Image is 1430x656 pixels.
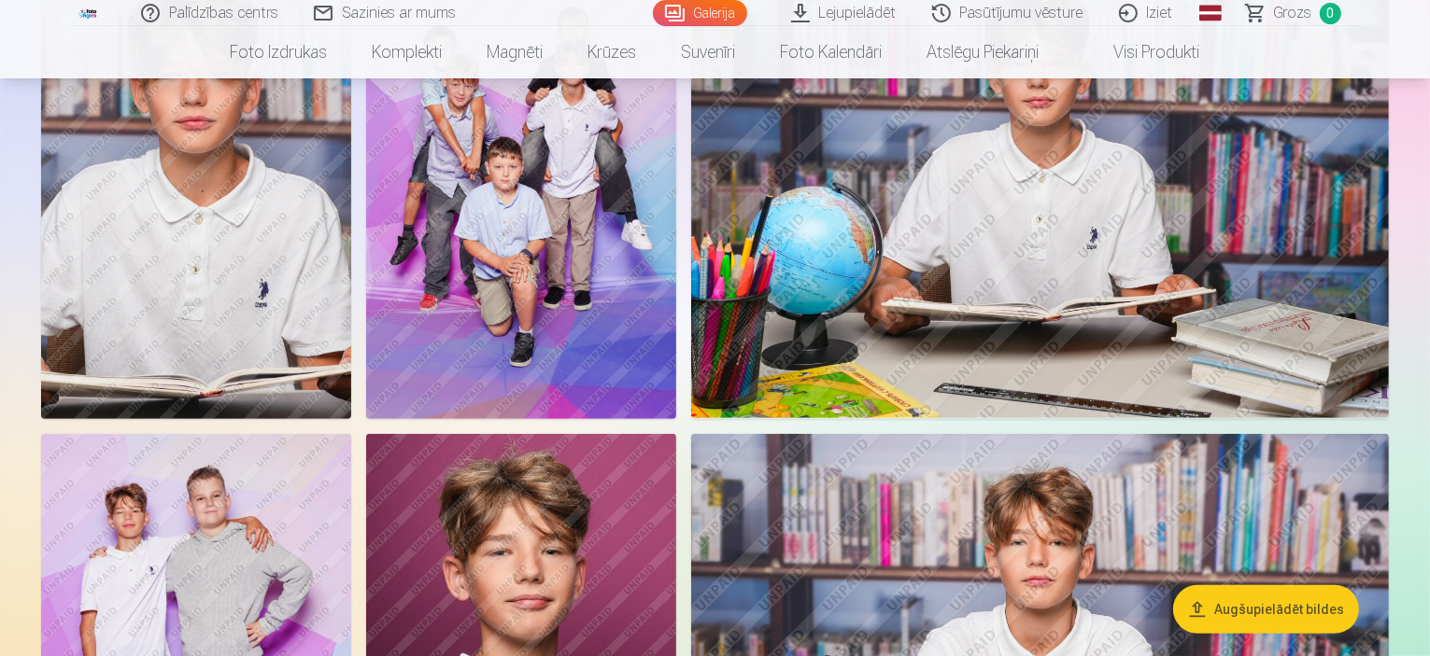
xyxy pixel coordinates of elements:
a: Krūzes [566,26,659,78]
a: Foto kalendāri [758,26,905,78]
a: Foto izdrukas [208,26,350,78]
a: Atslēgu piekariņi [905,26,1062,78]
span: 0 [1320,3,1341,24]
button: Augšupielādēt bildes [1173,585,1359,634]
a: Visi produkti [1062,26,1223,78]
a: Magnēti [465,26,566,78]
a: Suvenīri [659,26,758,78]
img: /fa1 [78,7,99,19]
span: Grozs [1274,2,1312,24]
a: Komplekti [350,26,465,78]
